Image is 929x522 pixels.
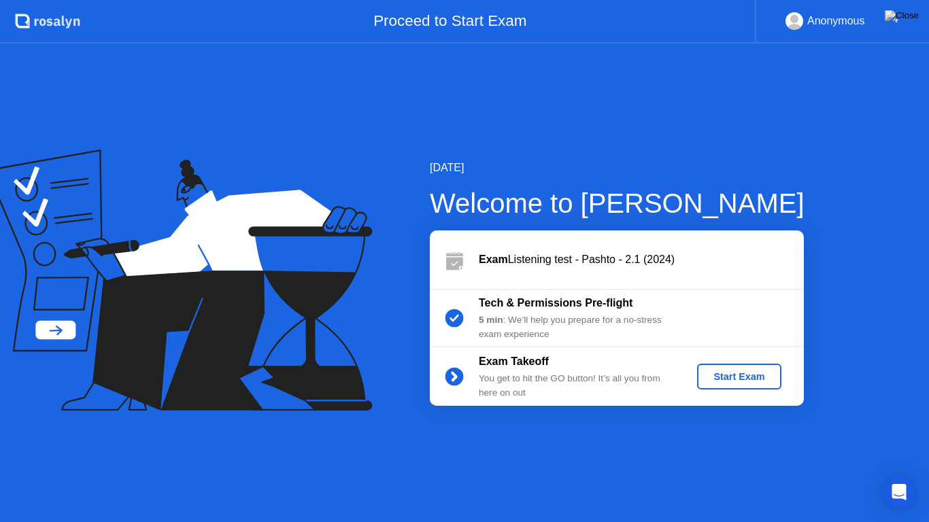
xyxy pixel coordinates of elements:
b: Exam Takeoff [479,355,549,367]
b: Tech & Permissions Pre-flight [479,297,632,309]
div: Welcome to [PERSON_NAME] [430,183,805,224]
img: Close [885,10,919,21]
div: Start Exam [703,371,775,382]
div: : We’ll help you prepare for a no-stress exam experience [479,313,675,341]
div: [DATE] [430,160,805,176]
div: Anonymous [807,12,865,30]
b: 5 min [479,315,503,325]
b: Exam [479,254,508,265]
button: Start Exam [697,364,781,389]
div: Listening test - Pashto - 2.1 (2024) [479,251,804,268]
div: You get to hit the GO button! It’s all you from here on out [479,372,675,400]
div: Open Intercom Messenger [883,476,915,508]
